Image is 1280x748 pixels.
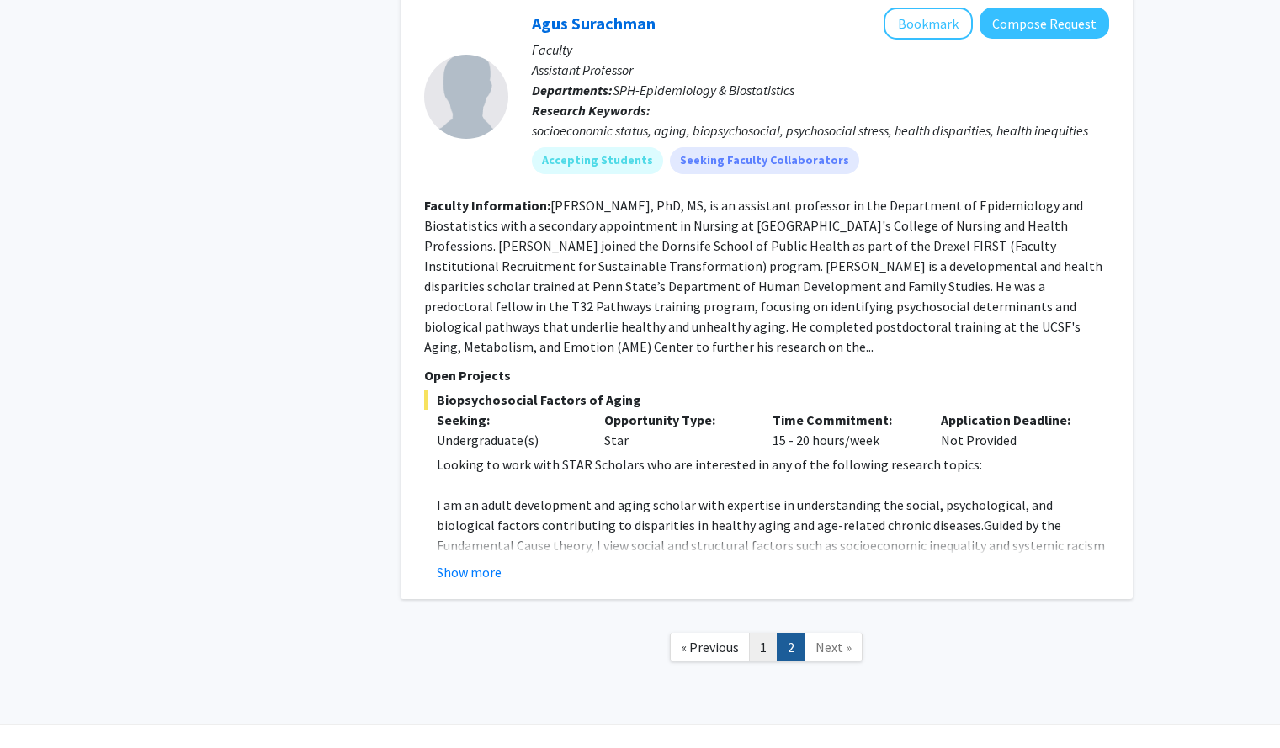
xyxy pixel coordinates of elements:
[760,410,928,450] div: 15 - 20 hours/week
[532,147,663,174] mat-chip: Accepting Students
[437,454,1109,475] p: Looking to work with STAR Scholars who are interested in any of the following research topics:
[532,120,1109,141] div: socioeconomic status, aging, biopsychosocial, psychosocial stress, health disparities, health ine...
[437,410,580,430] p: Seeking:
[928,410,1097,450] div: Not Provided
[805,633,863,662] a: Next Page
[437,495,1109,616] p: I am an adult development and aging scholar with expertise in understanding the social, psycholog...
[749,633,778,662] a: 1
[532,102,651,119] b: Research Keywords:
[532,40,1109,60] p: Faculty
[532,13,656,34] a: Agus Surachman
[815,639,852,655] span: Next »
[681,639,739,655] span: « Previous
[424,365,1109,385] p: Open Projects
[941,410,1084,430] p: Application Deadline:
[532,60,1109,80] p: Assistant Professor
[670,147,859,174] mat-chip: Seeking Faculty Collaborators
[773,410,916,430] p: Time Commitment:
[437,430,580,450] div: Undergraduate(s)
[604,410,747,430] p: Opportunity Type:
[884,8,973,40] button: Add Agus Surachman to Bookmarks
[424,197,550,214] b: Faculty Information:
[777,633,805,662] a: 2
[670,633,750,662] a: Previous
[424,390,1109,410] span: Biopsychosocial Factors of Aging
[401,616,1133,684] nav: Page navigation
[437,562,502,582] button: Show more
[980,8,1109,39] button: Compose Request to Agus Surachman
[13,672,72,735] iframe: Chat
[613,82,794,98] span: SPH-Epidemiology & Biostatistics
[592,410,760,450] div: Star
[424,197,1102,355] fg-read-more: [PERSON_NAME], PhD, MS, is an assistant professor in the Department of Epidemiology and Biostatis...
[532,82,613,98] b: Departments:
